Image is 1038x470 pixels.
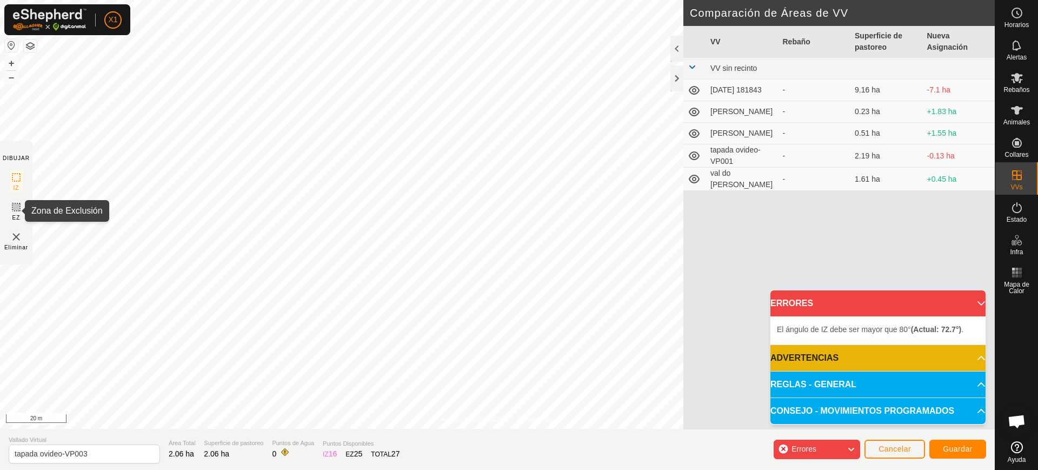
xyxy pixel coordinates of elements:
span: Área Total [169,439,195,448]
div: - [783,106,847,117]
span: Guardar [943,445,973,453]
span: IZ [14,184,19,192]
td: [PERSON_NAME] [706,123,778,144]
span: VVs [1010,184,1022,190]
td: 0.23 ha [850,101,923,123]
td: 1.61 ha [850,168,923,191]
td: -7.1 ha [923,80,995,101]
p-accordion-header: CONSEJO - MOVIMIENTOS PROGRAMADOS [770,398,986,424]
span: 27 [391,449,400,458]
span: X1 [108,14,117,25]
td: [PERSON_NAME] [706,101,778,123]
div: Chat abierto [1001,405,1033,438]
td: 9.16 ha [850,80,923,101]
span: CONSEJO - MOVIMIENTOS PROGRAMADOS [770,405,954,418]
span: Cancelar [879,445,911,453]
div: - [783,150,847,162]
a: Contáctenos [517,415,553,425]
button: – [5,71,18,84]
span: Ayuda [1008,456,1026,463]
a: Política de Privacidad [442,415,504,425]
p-accordion-header: REGLAS - GENERAL [770,372,986,398]
div: - [783,128,847,139]
button: Capas del Mapa [24,39,37,52]
span: REGLAS - GENERAL [770,378,856,391]
span: Superficie de pastoreo [204,439,263,448]
span: 16 [329,449,337,458]
td: +1.83 ha [923,101,995,123]
span: Vallado Virtual [9,435,160,445]
span: ADVERTENCIAS [770,352,839,365]
div: - [783,84,847,96]
th: Superficie de pastoreo [850,26,923,58]
div: IZ [323,448,337,460]
td: -0.13 ha [923,144,995,168]
img: VV [10,230,23,243]
td: [DATE] 181843 [706,80,778,101]
span: 0 [272,449,276,458]
img: Logo Gallagher [13,9,86,31]
span: Horarios [1004,22,1029,28]
td: +1.55 ha [923,123,995,144]
span: El ángulo de IZ debe ser mayor que 80° . [777,325,963,334]
b: (Actual: 72.7°) [911,325,962,334]
th: Rebaño [778,26,851,58]
span: ERRORES [770,297,813,310]
div: EZ [345,448,362,460]
span: Animales [1003,119,1030,125]
a: Ayuda [995,437,1038,467]
span: 2.06 ha [204,449,229,458]
span: Infra [1010,249,1023,255]
span: Eliminar [4,243,28,251]
span: Puntos de Agua [272,439,314,448]
span: 2.06 ha [169,449,194,458]
th: VV [706,26,778,58]
span: Alertas [1007,54,1027,61]
p-accordion-header: ADVERTENCIAS [770,345,986,371]
td: +0.45 ha [923,168,995,191]
div: DIBUJAR [3,154,30,162]
span: Rebaños [1003,87,1029,93]
button: Restablecer Mapa [5,39,18,52]
span: VV sin recinto [710,64,757,72]
td: tapada ovideo-VP001 [706,144,778,168]
button: Cancelar [864,440,925,459]
span: EZ [12,214,21,222]
span: Errores [791,445,816,453]
span: Puntos Disponibles [323,439,400,448]
p-accordion-content: ERRORES [770,316,986,345]
span: 25 [354,449,363,458]
th: Nueva Asignación [923,26,995,58]
button: Guardar [929,440,986,459]
td: 2.19 ha [850,144,923,168]
h2: Comparación de Áreas de VV [690,6,995,19]
span: Collares [1004,151,1028,158]
button: + [5,57,18,70]
span: Estado [1007,216,1027,223]
div: TOTAL [371,448,400,460]
div: - [783,174,847,185]
td: 0.51 ha [850,123,923,144]
p-accordion-header: ERRORES [770,290,986,316]
span: Mapa de Calor [998,281,1035,294]
td: val do [PERSON_NAME] [706,168,778,191]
